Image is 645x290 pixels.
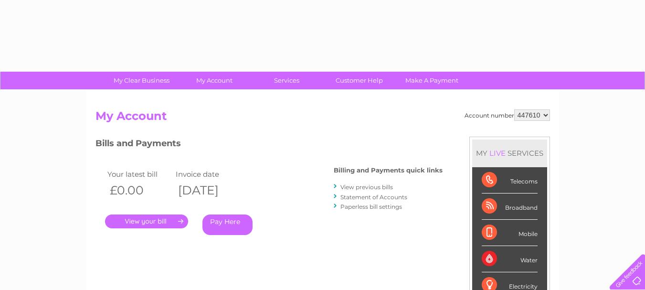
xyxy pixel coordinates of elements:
a: My Account [175,72,254,89]
a: View previous bills [340,183,393,191]
h2: My Account [95,109,550,128]
a: . [105,215,188,228]
h4: Billing and Payments quick links [334,167,443,174]
th: £0.00 [105,181,174,200]
a: Make A Payment [392,72,471,89]
a: Customer Help [320,72,399,89]
a: Services [247,72,326,89]
div: MY SERVICES [472,140,547,167]
div: Broadband [482,193,538,220]
a: Statement of Accounts [340,193,407,201]
div: Account number [465,109,550,121]
h3: Bills and Payments [95,137,443,153]
a: My Clear Business [102,72,181,89]
div: LIVE [487,149,508,158]
td: Your latest bill [105,168,174,181]
div: Water [482,246,538,272]
div: Telecoms [482,167,538,193]
a: Paperless bill settings [340,203,402,210]
div: Mobile [482,220,538,246]
a: Pay Here [202,215,253,235]
th: [DATE] [173,181,242,200]
td: Invoice date [173,168,242,181]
